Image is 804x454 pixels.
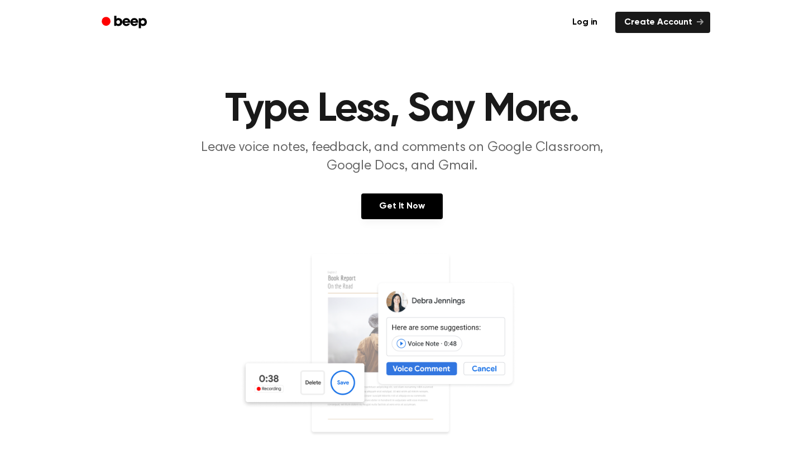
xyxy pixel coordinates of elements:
a: Get It Now [361,193,442,219]
h1: Type Less, Say More. [116,89,688,130]
p: Leave voice notes, feedback, and comments on Google Classroom, Google Docs, and Gmail. [188,139,616,176]
a: Log in [561,10,609,35]
a: Beep [94,12,157,34]
a: Create Account [615,12,710,33]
